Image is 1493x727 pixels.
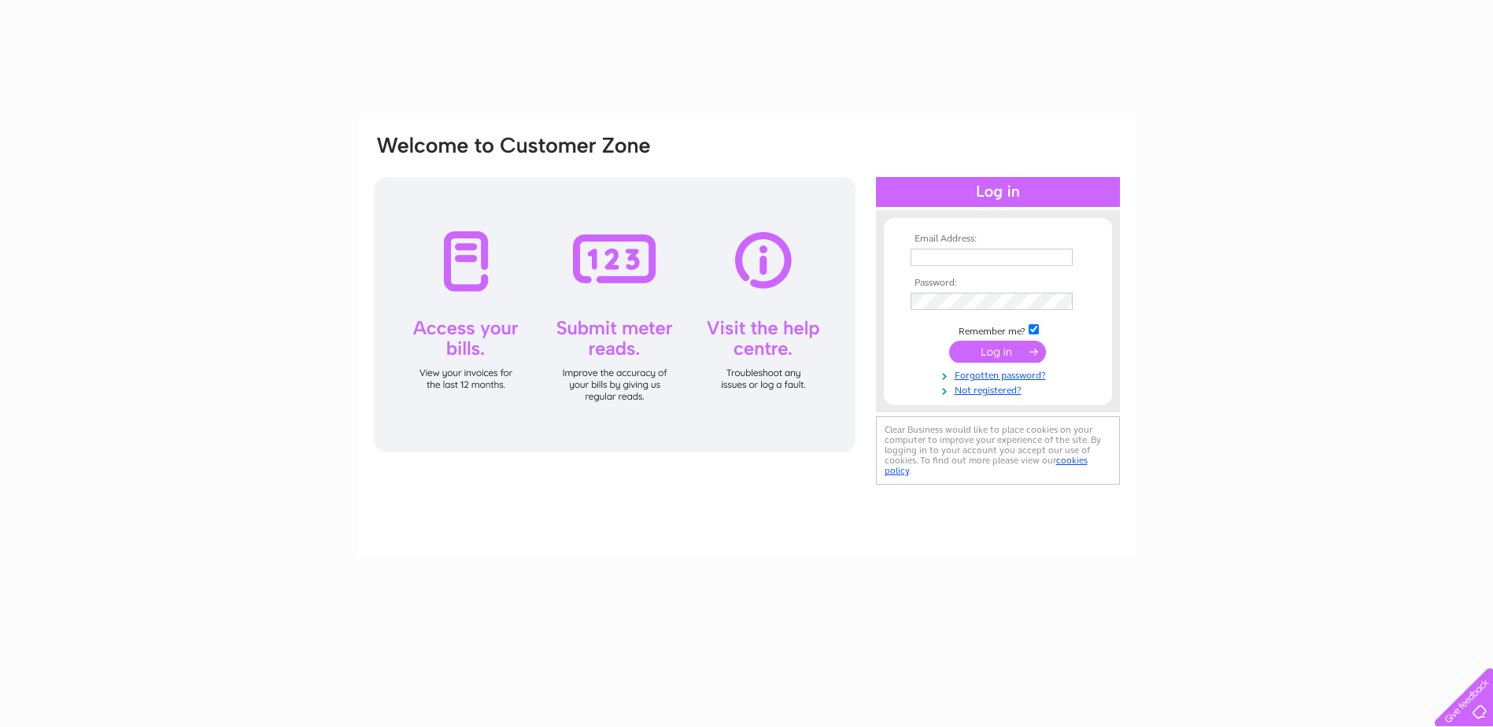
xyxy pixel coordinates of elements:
[885,455,1088,476] a: cookies policy
[907,278,1089,289] th: Password:
[876,416,1120,485] div: Clear Business would like to place cookies on your computer to improve your experience of the sit...
[949,341,1046,363] input: Submit
[907,234,1089,245] th: Email Address:
[911,382,1089,397] a: Not registered?
[911,367,1089,382] a: Forgotten password?
[907,322,1089,338] td: Remember me?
